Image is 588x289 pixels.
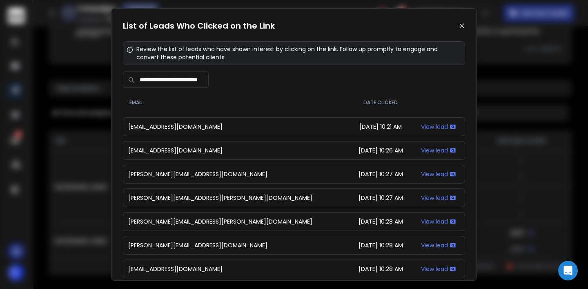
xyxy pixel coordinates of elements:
div: [DATE] 10:28 AM [354,265,408,273]
div: [DATE] 10:28 AM [354,241,408,249]
div: View lead [417,217,460,226]
div: View lead [417,146,460,155]
div: Open Intercom Messenger [558,261,578,280]
h1: List of Leads Who Clicked on the Link [123,20,275,31]
div: View lead [417,194,460,202]
td: [PERSON_NAME][EMAIL_ADDRESS][PERSON_NAME][DOMAIN_NAME] [123,188,349,207]
td: [PERSON_NAME][EMAIL_ADDRESS][PERSON_NAME][DOMAIN_NAME] [123,212,349,231]
div: [DATE] 10:27 AM [354,170,408,178]
div: View lead [417,265,460,273]
td: [EMAIL_ADDRESS][DOMAIN_NAME] [123,141,349,160]
td: [EMAIL_ADDRESS][DOMAIN_NAME] [123,260,349,278]
div: [DATE] 10:28 AM [354,217,408,226]
td: [PERSON_NAME][EMAIL_ADDRESS][DOMAIN_NAME] [123,236,349,255]
td: [EMAIL_ADDRESS][DOMAIN_NAME] [123,117,349,136]
div: [DATE] 10:26 AM [354,146,408,155]
div: [DATE] 10:21 AM [354,123,408,131]
div: View lead [417,241,460,249]
td: [PERSON_NAME][EMAIL_ADDRESS][DOMAIN_NAME] [123,165,349,184]
div: View lead [417,123,460,131]
th: Date Clicked [349,93,412,112]
div: View lead [417,170,460,178]
p: Review the list of leads who have shown interest by clicking on the link. Follow up promptly to e... [136,45,461,61]
div: [DATE] 10:27 AM [354,194,408,202]
th: Email [123,93,349,112]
